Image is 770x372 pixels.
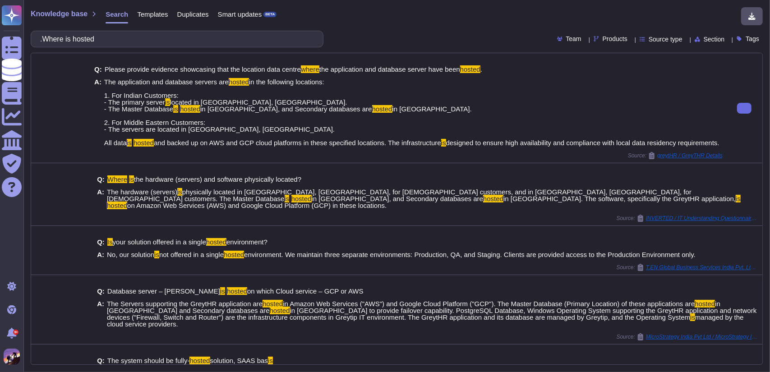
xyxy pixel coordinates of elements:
[177,11,209,18] span: Duplicates
[154,251,159,258] mark: is
[107,175,127,183] mark: Where
[247,287,364,295] span: on which Cloud service – GCP or AWS
[503,195,736,202] span: in [GEOGRAPHIC_DATA]. The software, specifically the GreytHR application,
[173,105,178,113] mark: is
[446,139,719,147] span: designed to ensure high availability and compliance with local data residency requirements.
[31,10,88,18] span: Knowledge base
[268,357,273,364] mark: is
[319,65,460,73] span: the application and database server have been
[460,65,480,73] mark: hosted
[134,139,154,147] mark: hosted
[657,153,723,158] span: greytHR / GreyTHR Details
[127,139,132,147] mark: is
[97,357,105,364] b: Q:
[107,188,692,202] span: physically located in [GEOGRAPHIC_DATA], [GEOGRAPHIC_DATA], for [DEMOGRAPHIC_DATA] customers, and...
[244,251,696,258] span: environment. We maintain three separate environments: Production, QA, and Staging. Clients are pr...
[13,330,18,335] div: 9+
[301,65,319,73] mark: where
[220,287,225,295] mark: is
[283,300,695,308] span: in Amazon Web Services ("AWS") and Google Cloud Platform ("GCP"). The Master Database (Primary Lo...
[736,195,741,202] mark: is
[617,333,759,340] span: Source:
[107,300,720,314] span: in [GEOGRAPHIC_DATA] and Secondary databases are
[107,313,744,328] span: managed by the cloud service providers.
[206,238,226,246] mark: hosted
[617,215,759,222] span: Source:
[97,300,104,327] b: A:
[227,287,247,295] mark: hosted
[104,78,324,106] span: in the following locations: 1. For Indian Customers: - The primary server
[104,98,347,113] span: located in [GEOGRAPHIC_DATA], [GEOGRAPHIC_DATA]. - The Master Database
[224,251,244,258] mark: hosted
[441,139,446,147] mark: is
[104,105,472,147] span: in [GEOGRAPHIC_DATA]. 2. For Middle Eastern Customers: - The servers are located in [GEOGRAPHIC_D...
[107,251,154,258] span: No, our solution
[94,66,102,73] b: Q:
[263,12,277,17] div: BETA
[704,36,725,42] span: Section
[107,188,177,196] span: The hardware (servers)
[159,251,224,258] span: not offered in a single
[200,105,372,113] span: in [GEOGRAPHIC_DATA], and Secondary databases are
[480,65,482,73] span: .
[107,357,190,364] span: The system should be fully-
[229,78,249,86] mark: hosted
[628,152,723,159] span: Source:
[107,238,113,246] mark: Is
[646,216,759,221] span: INVERTED / IT Understanding Questionnaire (1)
[218,11,262,18] span: Smart updates
[4,349,20,365] img: user
[107,307,756,321] span: in [GEOGRAPHIC_DATA] to provide failover capability. PostgreSQL Database, Windows Operating Syste...
[107,202,127,209] mark: hosted
[129,175,134,183] mark: is
[617,264,759,271] span: Source:
[127,202,387,209] span: on Amazon Web Services (AWS) and Google Cloud Platform (GCP) in these locations.
[189,357,210,364] mark: hosted
[97,176,105,183] b: Q:
[36,31,314,47] input: Search a question or template...
[603,36,627,42] span: Products
[97,188,104,209] b: A:
[695,300,715,308] mark: hosted
[646,334,759,340] span: MicroStrategy India Pvt Ltd / MicroStrategy India Pvt Ltd
[105,65,301,73] span: Please provide evidence showcasing that the location data centre
[226,238,267,246] span: environment?
[263,300,283,308] mark: hosted
[94,78,101,146] b: A:
[291,195,312,202] mark: hosted
[104,78,229,86] span: The application and database servers are
[177,188,182,196] mark: is
[210,357,268,364] span: solution, SAAS bas
[285,195,290,202] mark: is
[2,347,26,367] button: user
[270,307,290,314] mark: hosted
[566,36,581,42] span: Team
[106,11,128,18] span: Search
[107,287,220,295] span: Database server – [PERSON_NAME]
[134,175,301,183] span: the hardware (servers) and software physically located?
[113,238,206,246] span: your solution offered in a single
[107,300,263,308] span: The Servers supporting the GreytHR application are
[649,36,682,42] span: Source type
[165,98,170,106] mark: is
[746,36,759,42] span: Tags
[312,195,483,202] span: in [GEOGRAPHIC_DATA], and Secondary databases are
[97,239,105,245] b: Q:
[483,195,503,202] mark: hosted
[690,313,695,321] mark: is
[372,105,392,113] mark: hosted
[97,288,105,294] b: Q:
[180,105,200,113] mark: hosted
[154,139,441,147] span: and backed up on AWS and GCP cloud platforms in these specified locations. The infrastructure
[646,265,759,270] span: T.EN Global Business Services India Pvt. Ltd. / queries Technip RFP
[137,11,168,18] span: Templates
[97,251,104,258] b: A:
